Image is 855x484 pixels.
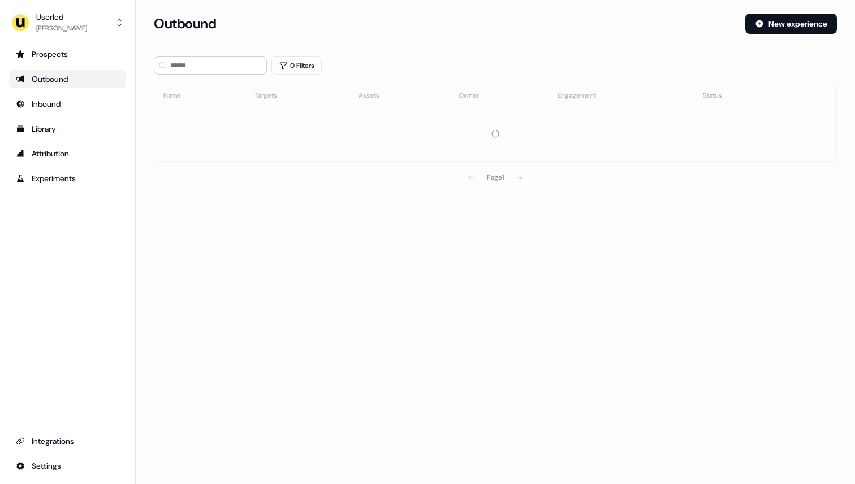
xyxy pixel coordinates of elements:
a: Go to experiments [9,169,126,188]
a: Go to integrations [9,457,126,475]
a: Go to integrations [9,432,126,450]
div: Prospects [16,49,119,60]
button: Userled[PERSON_NAME] [9,9,126,36]
div: Attribution [16,148,119,159]
a: Go to templates [9,120,126,138]
div: Inbound [16,98,119,110]
a: Go to attribution [9,145,126,163]
div: [PERSON_NAME] [36,23,87,34]
div: Userled [36,11,87,23]
div: Integrations [16,435,119,447]
div: Settings [16,460,119,472]
div: Outbound [16,73,119,85]
div: Experiments [16,173,119,184]
a: Go to Inbound [9,95,126,113]
a: Go to prospects [9,45,126,63]
div: Library [16,123,119,134]
h3: Outbound [154,15,216,32]
button: 0 Filters [271,56,322,75]
a: Go to outbound experience [9,70,126,88]
button: New experience [745,14,837,34]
